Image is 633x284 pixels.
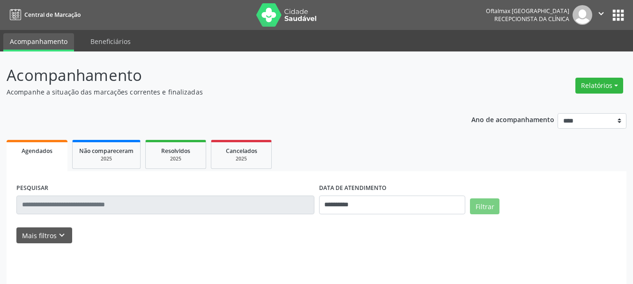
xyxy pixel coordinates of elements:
[610,7,626,23] button: apps
[7,64,440,87] p: Acompanhamento
[471,113,554,125] p: Ano de acompanhamento
[22,147,52,155] span: Agendados
[573,5,592,25] img: img
[161,147,190,155] span: Resolvidos
[3,33,74,51] a: Acompanhamento
[24,11,81,19] span: Central de Marcação
[57,230,67,240] i: keyboard_arrow_down
[226,147,257,155] span: Cancelados
[79,155,134,162] div: 2025
[319,181,387,196] label: DATA DE ATENDIMENTO
[470,198,499,214] button: Filtrar
[596,8,606,19] i: 
[84,33,137,50] a: Beneficiários
[16,181,48,196] label: PESQUISAR
[575,78,623,94] button: Relatórios
[486,7,569,15] div: Oftalmax [GEOGRAPHIC_DATA]
[7,87,440,97] p: Acompanhe a situação das marcações correntes e finalizadas
[79,147,134,155] span: Não compareceram
[152,155,199,162] div: 2025
[592,5,610,25] button: 
[494,15,569,23] span: Recepcionista da clínica
[7,7,81,22] a: Central de Marcação
[218,155,265,162] div: 2025
[16,227,72,244] button: Mais filtroskeyboard_arrow_down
